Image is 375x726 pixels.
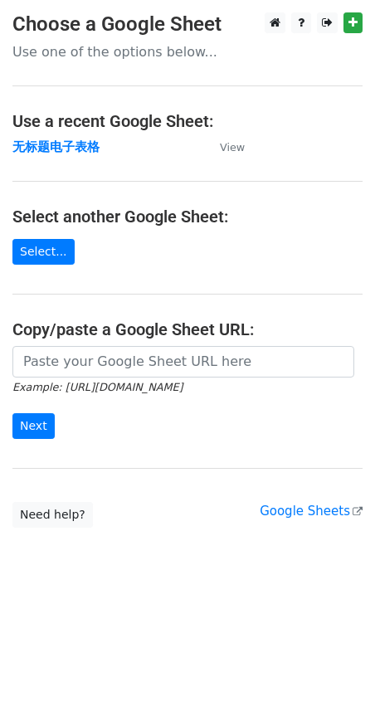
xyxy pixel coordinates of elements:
[12,12,363,37] h3: Choose a Google Sheet
[12,207,363,227] h4: Select another Google Sheet:
[220,141,245,153] small: View
[12,346,354,378] input: Paste your Google Sheet URL here
[12,319,363,339] h4: Copy/paste a Google Sheet URL:
[203,139,245,154] a: View
[12,239,75,265] a: Select...
[12,502,93,528] a: Need help?
[12,413,55,439] input: Next
[12,111,363,131] h4: Use a recent Google Sheet:
[12,43,363,61] p: Use one of the options below...
[260,504,363,519] a: Google Sheets
[12,139,100,154] a: 无标题电子表格
[12,381,183,393] small: Example: [URL][DOMAIN_NAME]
